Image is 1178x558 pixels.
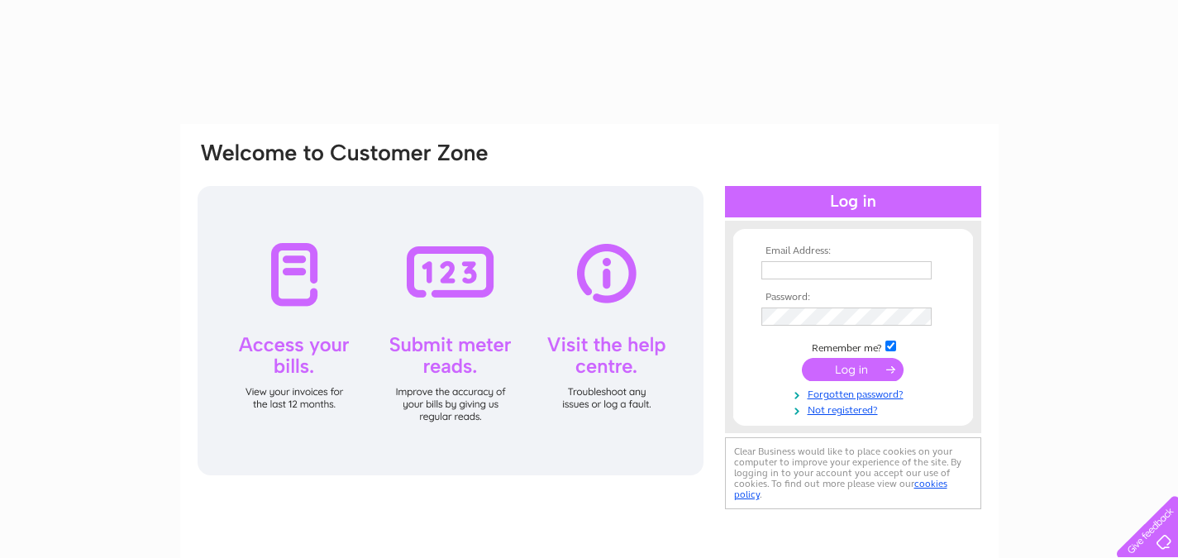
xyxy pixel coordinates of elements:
[802,358,904,381] input: Submit
[734,478,947,500] a: cookies policy
[757,292,949,303] th: Password:
[757,246,949,257] th: Email Address:
[725,437,981,509] div: Clear Business would like to place cookies on your computer to improve your experience of the sit...
[761,385,949,401] a: Forgotten password?
[757,338,949,355] td: Remember me?
[761,401,949,417] a: Not registered?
